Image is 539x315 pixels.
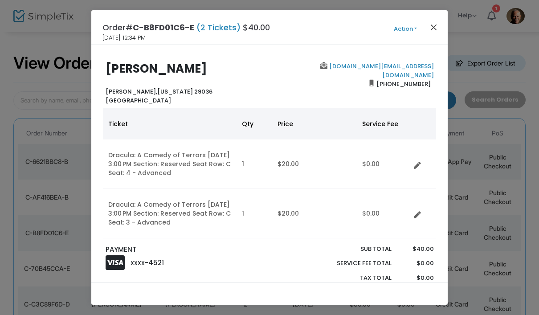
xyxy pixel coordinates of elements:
button: Action [379,24,432,34]
th: Ticket [103,108,237,139]
span: [DATE] 12:34 PM [102,33,146,42]
th: Price [272,108,357,139]
b: [PERSON_NAME] [106,61,207,77]
p: $40.00 [400,245,433,254]
b: [US_STATE] 29036 [GEOGRAPHIC_DATA] [106,87,212,105]
span: (2 Tickets) [194,22,243,33]
p: $0.00 [400,274,433,282]
p: Sub total [316,245,392,254]
span: [PERSON_NAME], [106,87,157,96]
span: C-B8FD01C6-E [133,22,194,33]
th: Qty [237,108,272,139]
td: Dracula: A Comedy of Terrors [DATE] 3:00 PM Section: Reserved Seat Row: C Seat: 4 - Advanced [103,139,237,189]
h4: Order# $40.00 [102,21,270,33]
span: XXXX [131,259,145,267]
div: Data table [103,108,436,238]
span: -4521 [145,258,164,267]
td: 1 [237,189,272,238]
a: [DOMAIN_NAME][EMAIL_ADDRESS][DOMAIN_NAME] [327,62,434,79]
td: $20.00 [272,189,357,238]
p: $0.00 [400,259,433,268]
p: PAYMENT [106,245,265,255]
td: $0.00 [357,139,410,189]
td: Dracula: A Comedy of Terrors [DATE] 3:00 PM Section: Reserved Seat Row: C Seat: 3 - Advanced [103,189,237,238]
p: Tax Total [316,274,392,282]
span: [PHONE_NUMBER] [374,77,434,91]
td: $20.00 [272,139,357,189]
td: $0.00 [357,189,410,238]
p: Service Fee Total [316,259,392,268]
button: Close [428,21,440,33]
th: Service Fee [357,108,410,139]
td: 1 [237,139,272,189]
